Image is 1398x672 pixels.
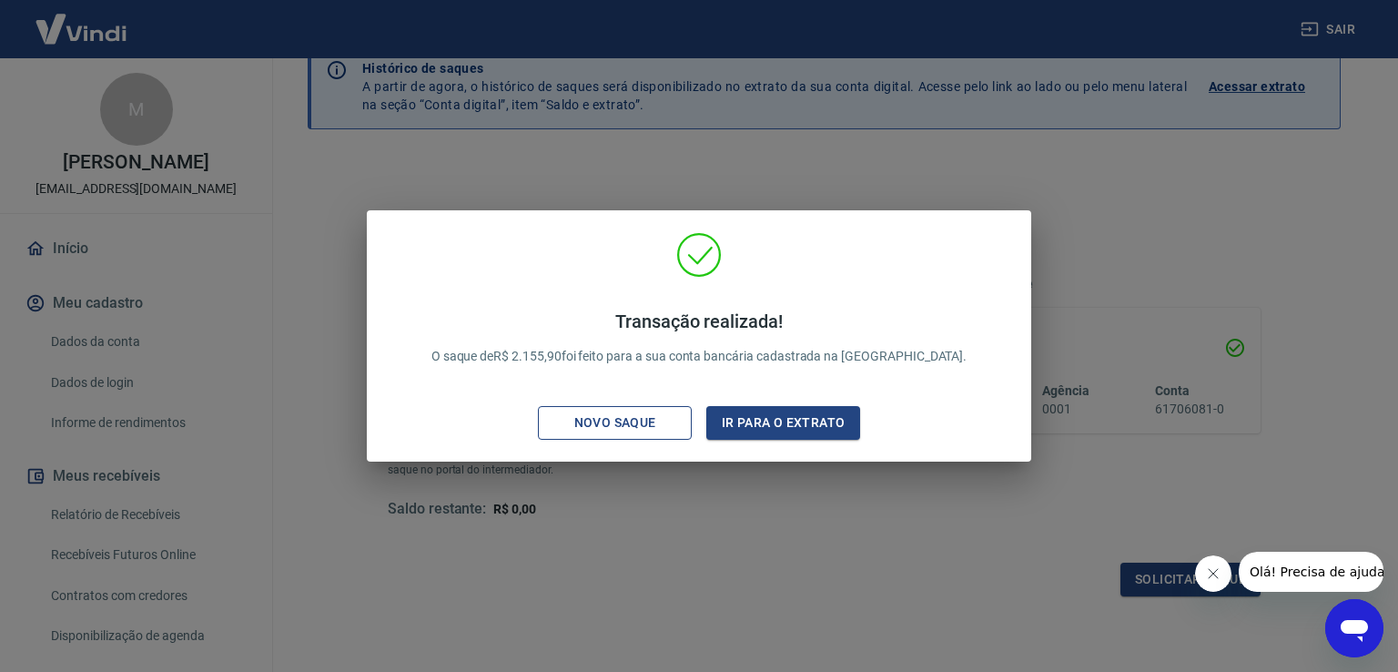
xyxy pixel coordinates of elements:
iframe: Message from company [1239,552,1383,592]
iframe: Button to launch messaging window [1325,599,1383,657]
button: Ir para o extrato [706,406,860,440]
div: Novo saque [552,412,678,434]
p: O saque de R$ 2.155,90 foi feito para a sua conta bancária cadastrada na [GEOGRAPHIC_DATA]. [431,311,967,366]
h4: Transação realizada! [431,311,967,332]
iframe: Close message [1195,555,1231,592]
span: Olá! Precisa de ajuda? [11,13,153,27]
button: Novo saque [538,406,692,440]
